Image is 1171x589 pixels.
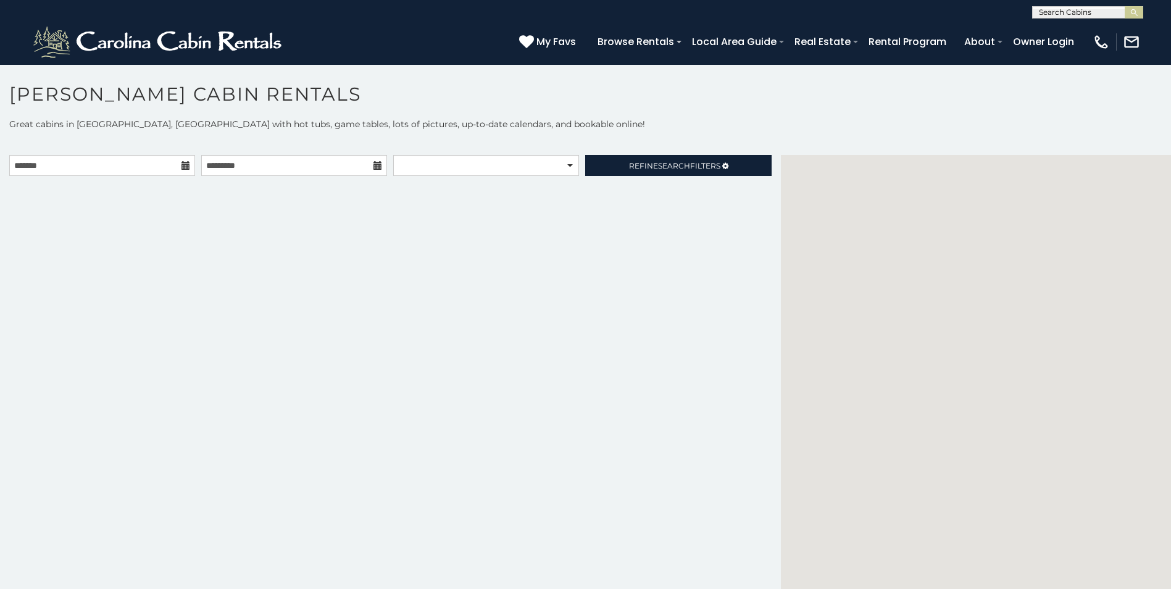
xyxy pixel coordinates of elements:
[658,161,690,170] span: Search
[591,31,680,52] a: Browse Rentals
[31,23,287,61] img: White-1-2.png
[536,34,576,49] span: My Favs
[788,31,857,52] a: Real Estate
[1007,31,1080,52] a: Owner Login
[686,31,783,52] a: Local Area Guide
[519,34,579,50] a: My Favs
[1123,33,1140,51] img: mail-regular-white.png
[862,31,952,52] a: Rental Program
[585,155,771,176] a: RefineSearchFilters
[629,161,720,170] span: Refine Filters
[1093,33,1110,51] img: phone-regular-white.png
[958,31,1001,52] a: About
